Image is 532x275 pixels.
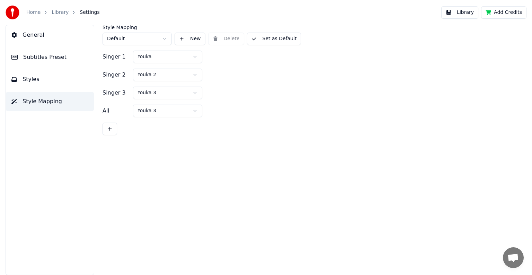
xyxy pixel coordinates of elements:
[103,25,172,30] label: Style Mapping
[26,9,41,16] a: Home
[441,6,478,19] button: Library
[6,25,94,45] button: General
[6,92,94,111] button: Style Mapping
[503,247,524,268] div: Obrolan terbuka
[175,33,205,45] button: New
[6,47,94,67] button: Subtitles Preset
[247,33,301,45] button: Set as Default
[6,70,94,89] button: Styles
[103,89,130,97] div: Singer 3
[103,53,130,61] div: Singer 1
[23,31,44,39] span: General
[52,9,69,16] a: Library
[23,53,66,61] span: Subtitles Preset
[481,6,526,19] button: Add Credits
[80,9,99,16] span: Settings
[103,71,130,79] div: Singer 2
[26,9,100,16] nav: breadcrumb
[103,107,130,115] div: All
[23,97,62,106] span: Style Mapping
[23,75,39,83] span: Styles
[6,6,19,19] img: youka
